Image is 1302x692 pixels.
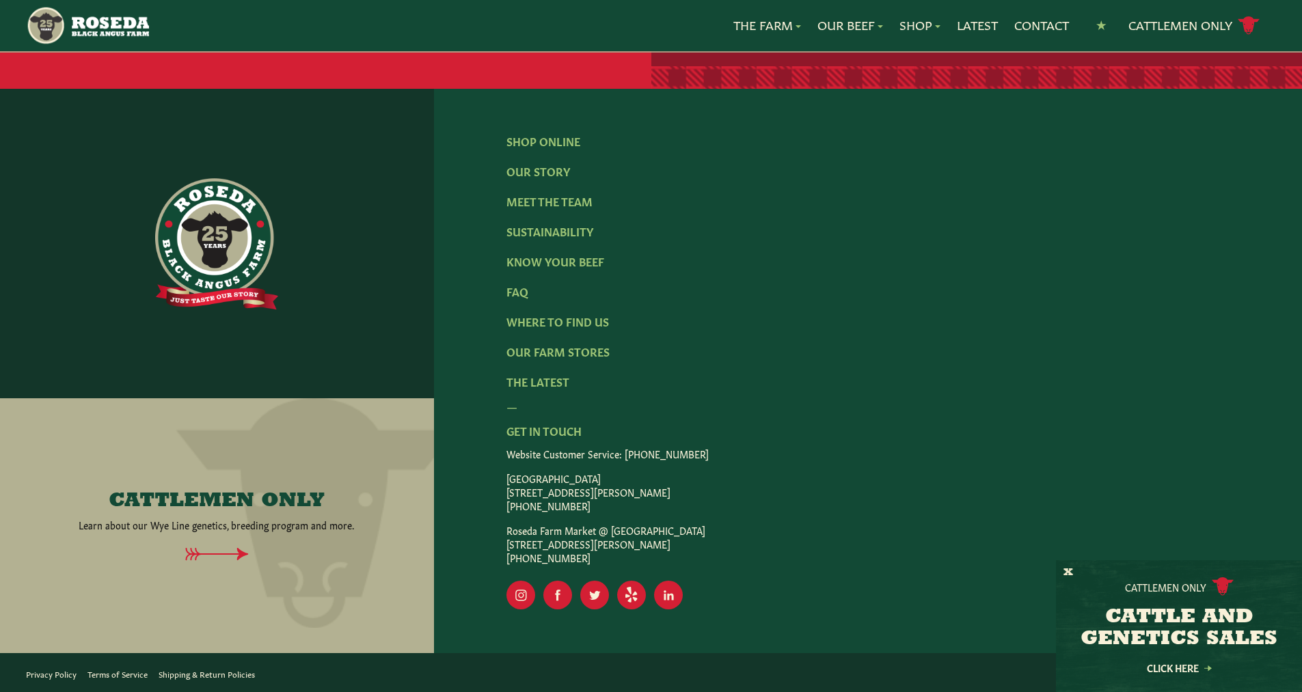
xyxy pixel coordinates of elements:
a: Meet The Team [506,193,593,208]
h3: CATTLE AND GENETICS SALES [1073,607,1285,650]
div: — [506,398,1230,414]
a: Privacy Policy [26,668,77,679]
p: Website Customer Service: [PHONE_NUMBER] [506,447,1230,460]
a: Shop [899,16,940,34]
a: Latest [957,16,998,34]
p: Learn about our Wye Line genetics, breeding program and more. [79,518,355,531]
a: FAQ [506,283,528,299]
p: [GEOGRAPHIC_DATA] [STREET_ADDRESS][PERSON_NAME] [PHONE_NUMBER] [506,471,1230,512]
a: Shop Online [506,133,580,148]
a: Visit Our Yelp Page [617,581,646,609]
a: Visit Our LinkedIn Page [654,581,683,609]
img: https://roseda.com/wp-content/uploads/2021/06/roseda-25-full@2x.png [155,178,278,309]
a: Terms of Service [87,668,148,679]
a: Where To Find Us [506,314,609,329]
p: Cattlemen Only [1125,580,1206,594]
a: Our Farm Stores [506,344,610,359]
a: Sustainability [506,223,593,238]
a: Shipping & Return Policies [159,668,255,679]
a: CATTLEMEN ONLY Learn about our Wye Line genetics, breeding program and more. [36,490,398,531]
a: The Latest [506,374,569,389]
h4: CATTLEMEN ONLY [109,490,325,512]
img: https://roseda.com/wp-content/uploads/2021/05/roseda-25-header.png [26,5,148,46]
a: Cattlemen Only [1128,14,1260,38]
a: Visit Our Facebook Page [543,581,572,609]
a: Click Here [1117,663,1240,672]
a: Our Story [506,163,570,178]
img: cattle-icon.svg [1212,577,1234,596]
a: Know Your Beef [506,253,604,268]
a: Contact [1014,16,1069,34]
a: Visit Our Instagram Page [506,581,535,609]
a: Our Beef [817,16,883,34]
a: The Farm [733,16,801,34]
button: X [1063,566,1073,580]
p: Roseda Farm Market @ [GEOGRAPHIC_DATA] [STREET_ADDRESS][PERSON_NAME] [PHONE_NUMBER] [506,523,1230,564]
a: Visit Our Twitter Page [580,581,609,609]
